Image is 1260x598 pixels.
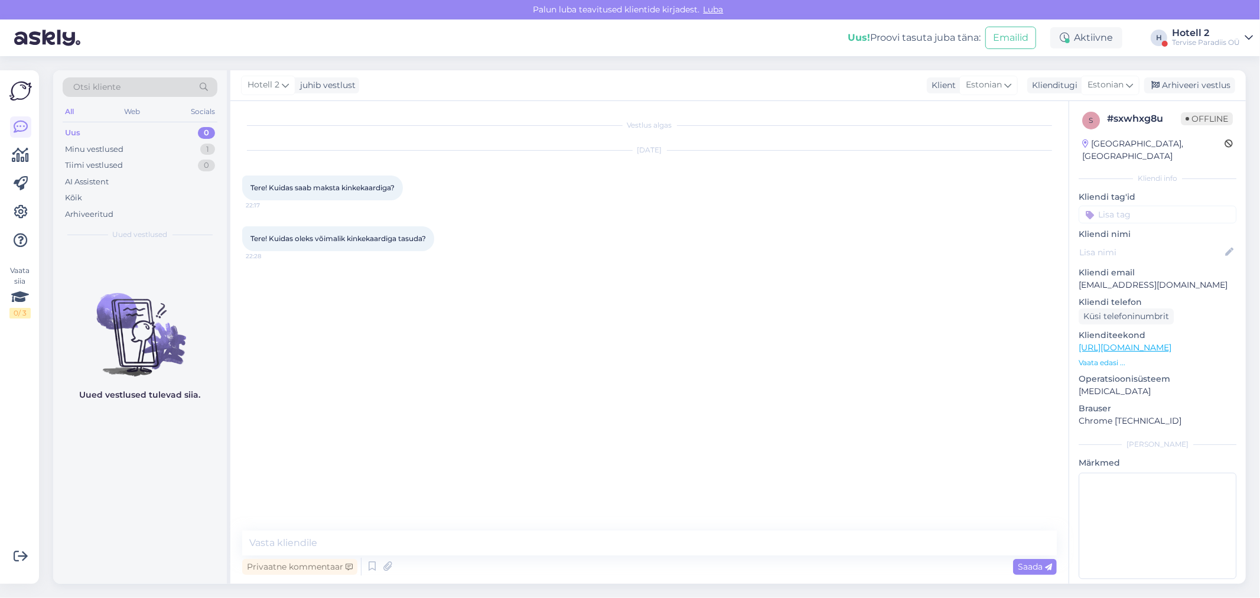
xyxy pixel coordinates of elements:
span: Tere! Kuidas oleks võimalik kinkekaardiga tasuda? [250,234,426,243]
span: Otsi kliente [73,81,121,93]
div: Privaatne kommentaar [242,559,357,575]
div: Aktiivne [1050,27,1122,48]
button: Emailid [985,27,1036,49]
div: [DATE] [242,145,1057,155]
div: Vestlus algas [242,120,1057,131]
b: Uus! [848,32,870,43]
p: Vaata edasi ... [1079,357,1236,368]
span: Offline [1181,112,1233,125]
div: Küsi telefoninumbrit [1079,308,1174,324]
div: 0 [198,160,215,171]
div: Tervise Paradiis OÜ [1172,38,1240,47]
input: Lisa nimi [1079,246,1223,259]
span: Luba [700,4,727,15]
p: Märkmed [1079,457,1236,469]
div: Web [122,104,143,119]
div: All [63,104,76,119]
div: Klienditugi [1027,79,1077,92]
div: H [1151,30,1167,46]
div: Hotell 2 [1172,28,1240,38]
p: Kliendi email [1079,266,1236,279]
span: 22:17 [246,201,290,210]
div: Kõik [65,192,82,204]
div: 0 [198,127,215,139]
p: [EMAIL_ADDRESS][DOMAIN_NAME] [1079,279,1236,291]
p: Kliendi nimi [1079,228,1236,240]
span: s [1089,116,1093,125]
div: Proovi tasuta juba täna: [848,31,981,45]
div: Kliendi info [1079,173,1236,184]
span: Estonian [966,79,1002,92]
div: Tiimi vestlused [65,160,123,171]
p: Kliendi telefon [1079,296,1236,308]
span: Estonian [1088,79,1124,92]
p: Uued vestlused tulevad siia. [80,389,201,401]
img: No chats [53,272,227,378]
div: Arhiveeri vestlus [1144,77,1235,93]
p: Brauser [1079,402,1236,415]
a: Hotell 2Tervise Paradiis OÜ [1172,28,1253,47]
div: [PERSON_NAME] [1079,439,1236,450]
div: Klient [927,79,956,92]
p: Kliendi tag'id [1079,191,1236,203]
span: Uued vestlused [113,229,168,240]
span: 22:28 [246,252,290,261]
p: Operatsioonisüsteem [1079,373,1236,385]
span: Tere! Kuidas saab maksta kinkekaardiga? [250,183,395,192]
div: 0 / 3 [9,308,31,318]
p: Klienditeekond [1079,329,1236,342]
img: Askly Logo [9,80,32,102]
div: Minu vestlused [65,144,123,155]
a: [URL][DOMAIN_NAME] [1079,342,1171,353]
p: [MEDICAL_DATA] [1079,385,1236,398]
div: Vaata siia [9,265,31,318]
div: juhib vestlust [295,79,356,92]
div: Socials [188,104,217,119]
span: Hotell 2 [248,79,279,92]
div: Uus [65,127,80,139]
input: Lisa tag [1079,206,1236,223]
div: # sxwhxg8u [1107,112,1181,126]
div: Arhiveeritud [65,209,113,220]
p: Chrome [TECHNICAL_ID] [1079,415,1236,427]
div: 1 [200,144,215,155]
div: AI Assistent [65,176,109,188]
span: Saada [1018,561,1052,572]
div: [GEOGRAPHIC_DATA], [GEOGRAPHIC_DATA] [1082,138,1225,162]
